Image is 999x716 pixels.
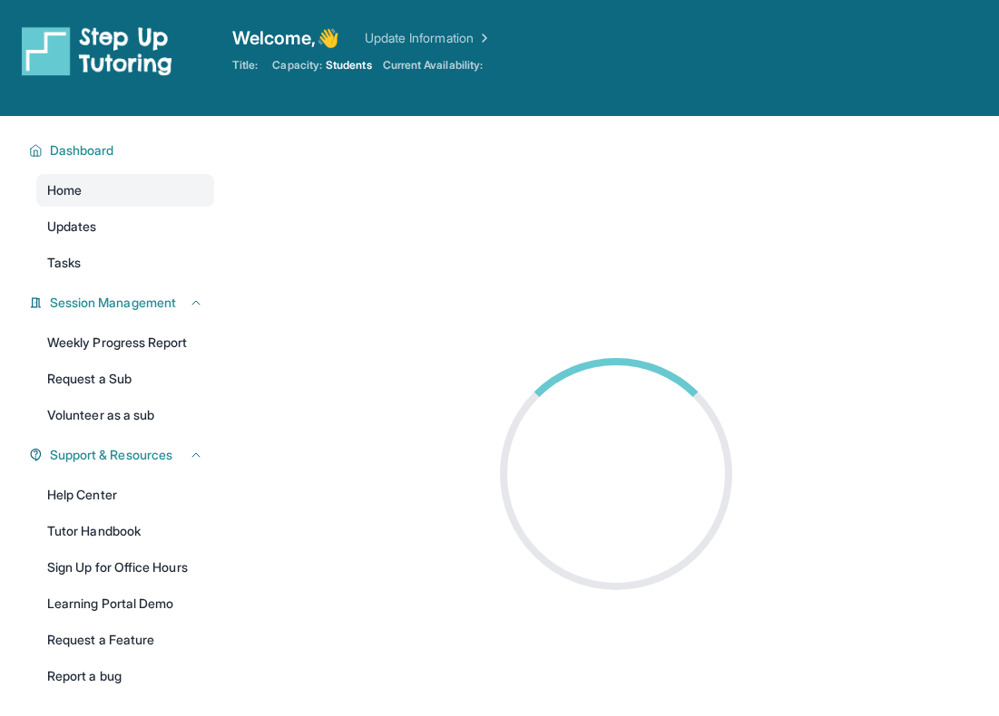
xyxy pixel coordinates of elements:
[47,181,82,199] span: Home
[36,363,214,395] a: Request a Sub
[47,218,97,236] span: Updates
[36,515,214,547] a: Tutor Handbook
[36,551,214,584] a: Sign Up for Office Hours
[36,399,214,431] a: Volunteer as a sub
[22,25,172,76] img: logo
[36,326,214,359] a: Weekly Progress Report
[36,210,214,243] a: Updates
[43,446,203,464] button: Support & Resources
[50,294,176,312] span: Session Management
[36,587,214,620] a: Learning Portal Demo
[365,29,492,47] a: Update Information
[272,58,322,73] span: Capacity:
[326,58,372,73] span: Students
[47,254,81,272] span: Tasks
[50,446,172,464] span: Support & Resources
[36,247,214,279] a: Tasks
[36,174,214,207] a: Home
[36,479,214,511] a: Help Center
[232,58,258,73] span: Title:
[232,25,339,51] span: Welcome, 👋
[43,141,203,160] button: Dashboard
[50,141,114,160] span: Dashboard
[474,29,492,47] img: Chevron Right
[36,624,214,656] a: Request a Feature
[383,58,483,73] span: Current Availability:
[36,660,214,692] a: Report a bug
[43,294,203,312] button: Session Management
